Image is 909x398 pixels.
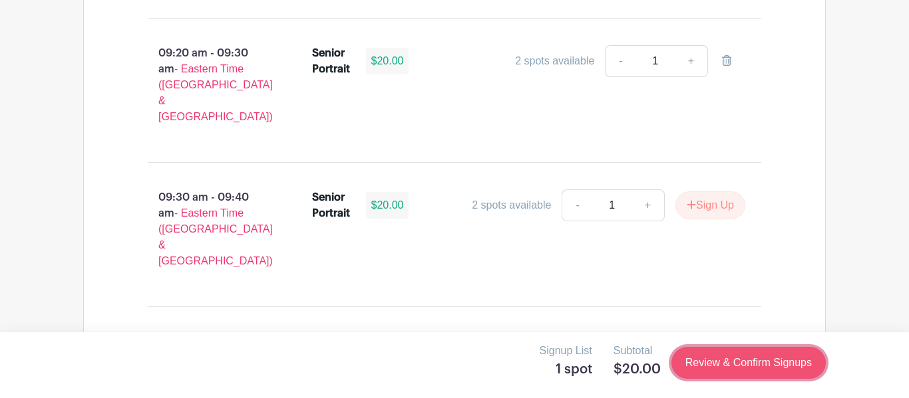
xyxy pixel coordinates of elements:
[540,343,592,359] p: Signup List
[614,361,661,377] h5: $20.00
[366,48,409,74] div: $20.00
[515,53,594,69] div: 2 spots available
[472,197,551,213] div: 2 spots available
[126,184,291,274] p: 09:30 am - 09:40 am
[312,45,350,77] div: Senior Portrait
[158,207,273,266] span: - Eastern Time ([GEOGRAPHIC_DATA] & [GEOGRAPHIC_DATA])
[562,189,592,221] a: -
[366,192,409,219] div: $20.00
[614,343,661,359] p: Subtotal
[126,40,291,130] p: 09:20 am - 09:30 am
[675,45,708,77] a: +
[158,63,273,122] span: - Eastern Time ([GEOGRAPHIC_DATA] & [GEOGRAPHIC_DATA])
[671,347,826,379] a: Review & Confirm Signups
[312,189,350,221] div: Senior Portrait
[540,361,592,377] h5: 1 spot
[605,45,636,77] a: -
[675,191,745,219] button: Sign Up
[632,189,665,221] a: +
